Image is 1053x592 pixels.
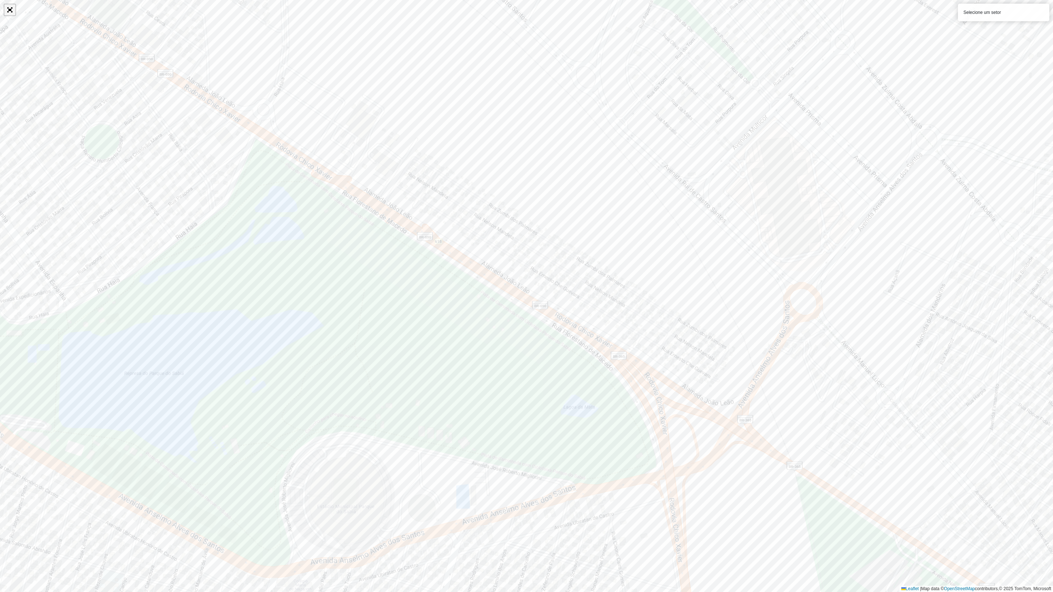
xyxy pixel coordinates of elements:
a: Abrir mapa em tela cheia [4,4,15,15]
span: | [920,586,921,591]
a: OpenStreetMap [944,586,975,591]
a: Leaflet [901,586,919,591]
div: Map data © contributors,© 2025 TomTom, Microsoft [899,586,1053,592]
div: Selecione um setor [958,4,1049,21]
